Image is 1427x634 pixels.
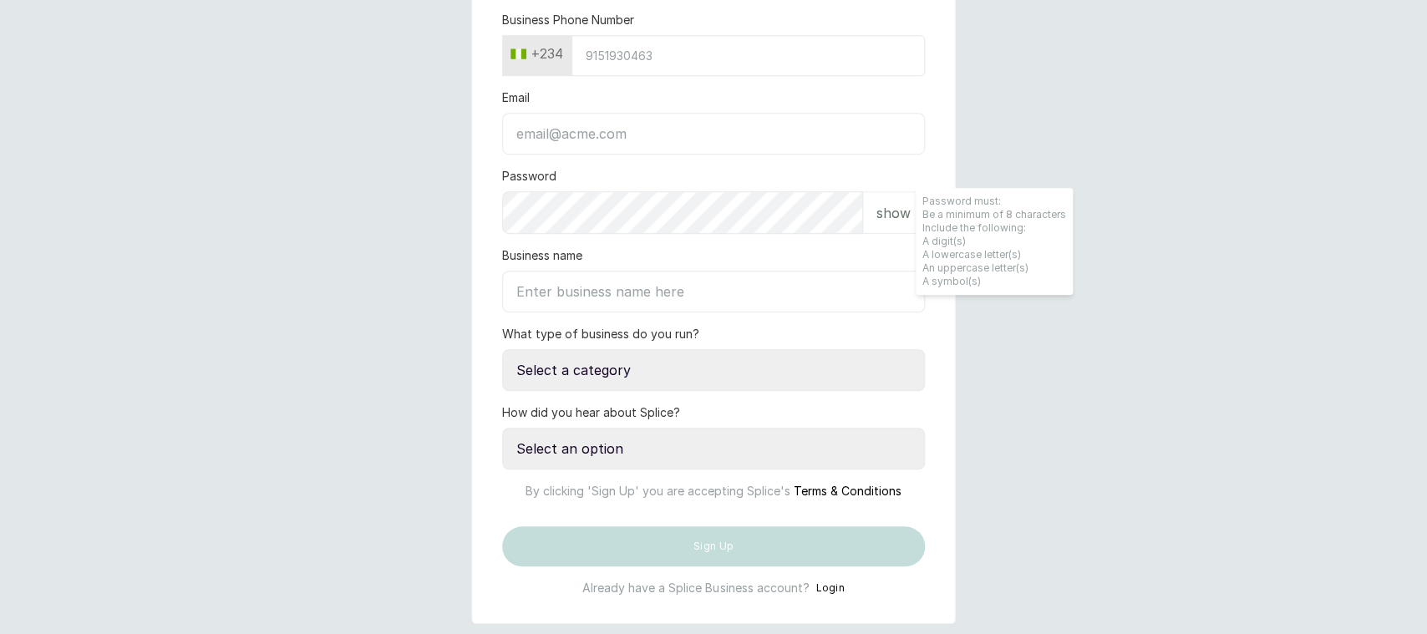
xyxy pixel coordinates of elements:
p: By clicking 'Sign Up' you are accepting Splice's [502,469,925,500]
input: 9151930463 [571,35,925,76]
li: A symbol(s) [922,275,1066,288]
span: Password must: Be a minimum of 8 characters Include the following: [916,188,1073,295]
label: What type of business do you run? [502,326,699,342]
input: Enter business name here [502,271,925,312]
li: A lowercase letter(s) [922,248,1066,261]
button: Sign Up [502,526,925,566]
label: Email [502,89,530,106]
label: Business Phone Number [502,12,634,28]
label: How did you hear about Splice? [502,404,680,421]
span: Terms & Conditions [794,484,901,498]
button: Login [815,580,845,596]
label: Business name [502,247,582,264]
p: show [876,203,911,223]
li: A digit(s) [922,235,1066,248]
input: email@acme.com [502,113,925,155]
p: Already have a Splice Business account? [582,580,809,596]
button: +234 [504,40,570,67]
li: An uppercase letter(s) [922,261,1066,275]
label: Password [502,168,556,185]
